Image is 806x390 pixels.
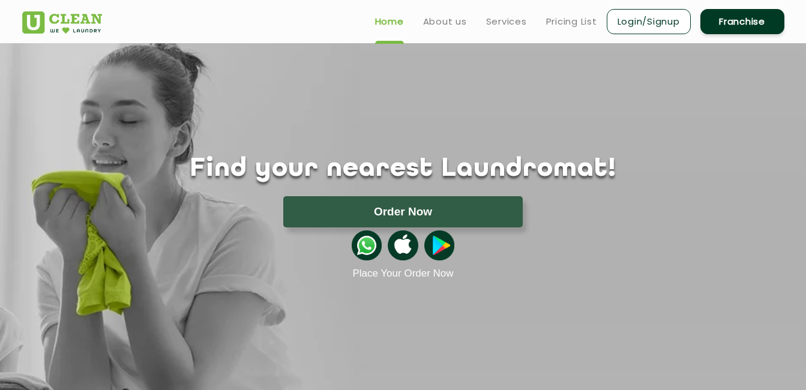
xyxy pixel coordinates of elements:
[607,9,691,34] a: Login/Signup
[22,11,102,34] img: UClean Laundry and Dry Cleaning
[546,14,597,29] a: Pricing List
[424,230,454,260] img: playstoreicon.png
[283,196,523,227] button: Order Now
[375,14,404,29] a: Home
[486,14,527,29] a: Services
[352,230,382,260] img: whatsappicon.png
[700,9,784,34] a: Franchise
[388,230,418,260] img: apple-icon.png
[13,154,793,184] h1: Find your nearest Laundromat!
[352,268,453,280] a: Place Your Order Now
[423,14,467,29] a: About us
